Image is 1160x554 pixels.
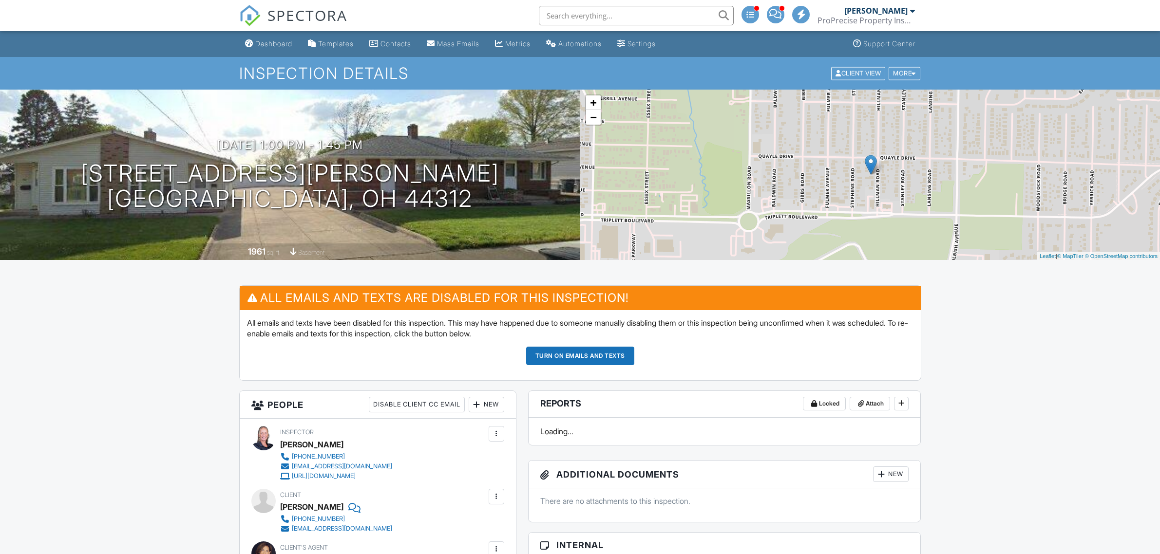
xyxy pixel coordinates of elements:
span: SPECTORA [267,5,347,25]
a: Contacts [365,35,415,53]
button: Turn on emails and texts [526,347,634,365]
a: [PHONE_NUMBER] [280,452,392,462]
h3: Additional Documents [529,461,921,488]
span: Inspector [280,428,314,436]
a: © OpenStreetMap contributors [1085,253,1158,259]
a: Zoom out [586,110,601,125]
div: [PHONE_NUMBER] [292,515,345,523]
a: Automations (Advanced) [542,35,606,53]
div: [PERSON_NAME] [280,499,343,514]
div: | [1037,252,1160,260]
div: Settings [628,39,656,48]
div: [PHONE_NUMBER] [292,453,345,461]
a: © MapTiler [1057,253,1084,259]
a: [PHONE_NUMBER] [280,514,392,524]
a: Dashboard [241,35,296,53]
img: The Best Home Inspection Software - Spectora [239,5,261,26]
div: Automations [558,39,602,48]
div: Client View [831,67,885,80]
div: Metrics [505,39,531,48]
span: Client [280,491,301,499]
div: Templates [318,39,354,48]
div: ProPrecise Property Inspections LLC. [818,16,915,25]
div: Contacts [380,39,411,48]
div: [EMAIL_ADDRESS][DOMAIN_NAME] [292,462,392,470]
div: Mass Emails [437,39,479,48]
p: All emails and texts have been disabled for this inspection. This may have happened due to someon... [247,317,913,339]
span: basement [298,249,324,256]
h3: People [240,391,516,419]
span: Client's Agent [280,544,328,551]
div: New [873,466,909,482]
h3: [DATE] 1:00 pm - 1:45 pm [217,138,363,151]
p: There are no attachments to this inspection. [540,496,909,506]
div: New [469,397,504,412]
a: Zoom in [586,95,601,110]
a: Templates [304,35,358,53]
a: [EMAIL_ADDRESS][DOMAIN_NAME] [280,524,392,534]
h1: Inspection Details [239,65,921,82]
div: [PERSON_NAME] [844,6,908,16]
h1: [STREET_ADDRESS][PERSON_NAME] [GEOGRAPHIC_DATA], OH 44312 [81,161,499,212]
a: Client View [830,69,888,76]
a: [EMAIL_ADDRESS][DOMAIN_NAME] [280,462,392,471]
h3: All emails and texts are disabled for this inspection! [240,286,921,310]
div: Disable Client CC Email [369,397,465,412]
a: Settings [613,35,660,53]
div: Dashboard [255,39,292,48]
div: [PERSON_NAME] [280,437,343,452]
div: [URL][DOMAIN_NAME] [292,472,356,480]
div: Support Center [863,39,915,48]
a: [URL][DOMAIN_NAME] [280,471,392,481]
div: 1961 [248,246,266,257]
a: Metrics [491,35,534,53]
span: sq. ft. [267,249,281,256]
div: More [889,67,920,80]
a: SPECTORA [239,13,347,34]
a: Support Center [849,35,919,53]
input: Search everything... [539,6,734,25]
a: Mass Emails [423,35,483,53]
div: [EMAIL_ADDRESS][DOMAIN_NAME] [292,525,392,533]
a: Leaflet [1040,253,1056,259]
